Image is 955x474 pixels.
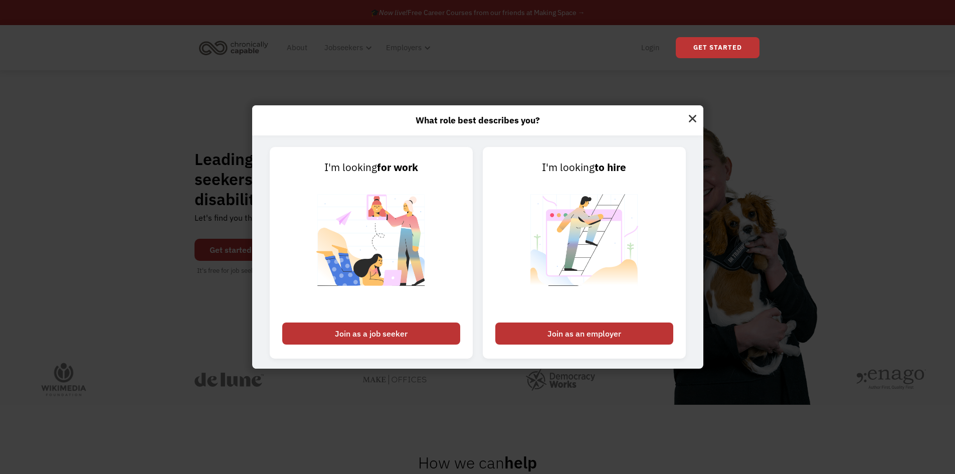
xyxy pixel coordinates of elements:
[309,176,434,318] img: Chronically Capable Personalized Job Matching
[282,160,460,176] div: I'm looking
[386,42,422,54] div: Employers
[380,32,434,64] div: Employers
[270,147,473,359] a: I'm lookingfor workJoin as a job seeker
[281,32,313,64] a: About
[595,161,626,174] strong: to hire
[495,323,673,345] div: Join as an employer
[377,161,418,174] strong: for work
[676,37,759,58] a: Get Started
[196,37,276,59] a: home
[483,147,686,359] a: I'm lookingto hireJoin as an employer
[318,32,375,64] div: Jobseekers
[196,37,271,59] img: Chronically Capable logo
[324,42,363,54] div: Jobseekers
[495,160,673,176] div: I'm looking
[282,323,460,345] div: Join as a job seeker
[416,114,540,126] strong: What role best describes you?
[635,32,666,64] a: Login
